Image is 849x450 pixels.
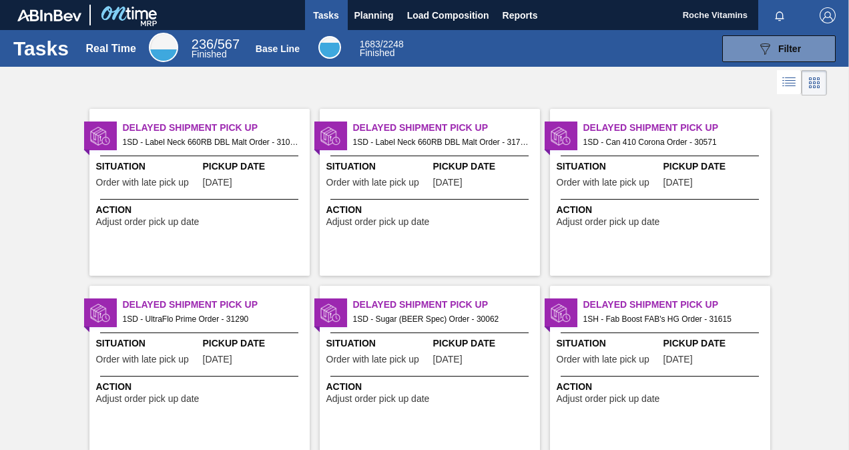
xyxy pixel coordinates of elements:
[407,7,489,23] span: Load Composition
[758,6,801,25] button: Notifications
[663,160,767,174] span: Pickup Date
[353,121,540,135] span: Delayed Shipment Pick Up
[353,298,540,312] span: Delayed Shipment Pick Up
[663,336,767,351] span: Pickup Date
[360,39,380,49] span: 1683
[433,336,537,351] span: Pickup Date
[820,7,836,23] img: Logout
[17,9,81,21] img: TNhmsLtSVTkK8tSr43FrP2fwEKptu5GPRR3wAAAABJRU5ErkJggg==
[583,298,770,312] span: Delayed Shipment Pick Up
[557,217,660,227] span: Adjust order pick up date
[318,36,341,59] div: Base Line
[557,203,767,217] span: Action
[557,336,660,351] span: Situation
[326,355,419,365] span: Order with late pick up
[802,70,827,95] div: Card Vision
[557,380,767,394] span: Action
[326,380,537,394] span: Action
[96,380,306,394] span: Action
[326,178,419,188] span: Order with late pick up
[583,135,760,150] span: 1SD - Can 410 Corona Order - 30571
[326,203,537,217] span: Action
[192,37,214,51] span: 236
[123,298,310,312] span: Delayed Shipment Pick Up
[149,33,178,62] div: Real Time
[203,160,306,174] span: Pickup Date
[360,39,404,49] span: / 2248
[353,135,529,150] span: 1SD - Label Neck 660RB DBL Malt Order - 31726
[583,312,760,326] span: 1SH - Fab Boost FAB's HG Order - 31615
[433,160,537,174] span: Pickup Date
[557,394,660,404] span: Adjust order pick up date
[203,336,306,351] span: Pickup Date
[433,355,463,365] span: 07/25/2025
[326,217,430,227] span: Adjust order pick up date
[203,355,232,365] span: 09/07/2025
[123,121,310,135] span: Delayed Shipment Pick Up
[96,394,200,404] span: Adjust order pick up date
[326,394,430,404] span: Adjust order pick up date
[354,7,394,23] span: Planning
[557,178,649,188] span: Order with late pick up
[86,43,136,55] div: Real Time
[326,160,430,174] span: Situation
[663,355,693,365] span: 09/12/2025
[663,178,693,188] span: 08/13/2025
[583,121,770,135] span: Delayed Shipment Pick Up
[778,43,801,54] span: Filter
[557,355,649,365] span: Order with late pick up
[192,39,240,59] div: Real Time
[256,43,300,54] div: Base Line
[123,135,299,150] span: 1SD - Label Neck 660RB DBL Malt Order - 31003
[722,35,836,62] button: Filter
[96,160,200,174] span: Situation
[96,336,200,351] span: Situation
[353,312,529,326] span: 1SD - Sugar (BEER Spec) Order - 30062
[13,41,69,56] h1: Tasks
[433,178,463,188] span: 09/11/2025
[96,217,200,227] span: Adjust order pick up date
[551,303,571,323] img: status
[90,303,110,323] img: status
[320,126,340,146] img: status
[557,160,660,174] span: Situation
[503,7,538,23] span: Reports
[777,70,802,95] div: List Vision
[96,355,189,365] span: Order with late pick up
[551,126,571,146] img: status
[96,203,306,217] span: Action
[192,49,227,59] span: Finished
[360,47,395,58] span: Finished
[320,303,340,323] img: status
[192,37,240,51] span: / 567
[326,336,430,351] span: Situation
[360,40,404,57] div: Base Line
[90,126,110,146] img: status
[96,178,189,188] span: Order with late pick up
[312,7,341,23] span: Tasks
[123,312,299,326] span: 1SD - UltraFlo Prime Order - 31290
[203,178,232,188] span: 08/22/2025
